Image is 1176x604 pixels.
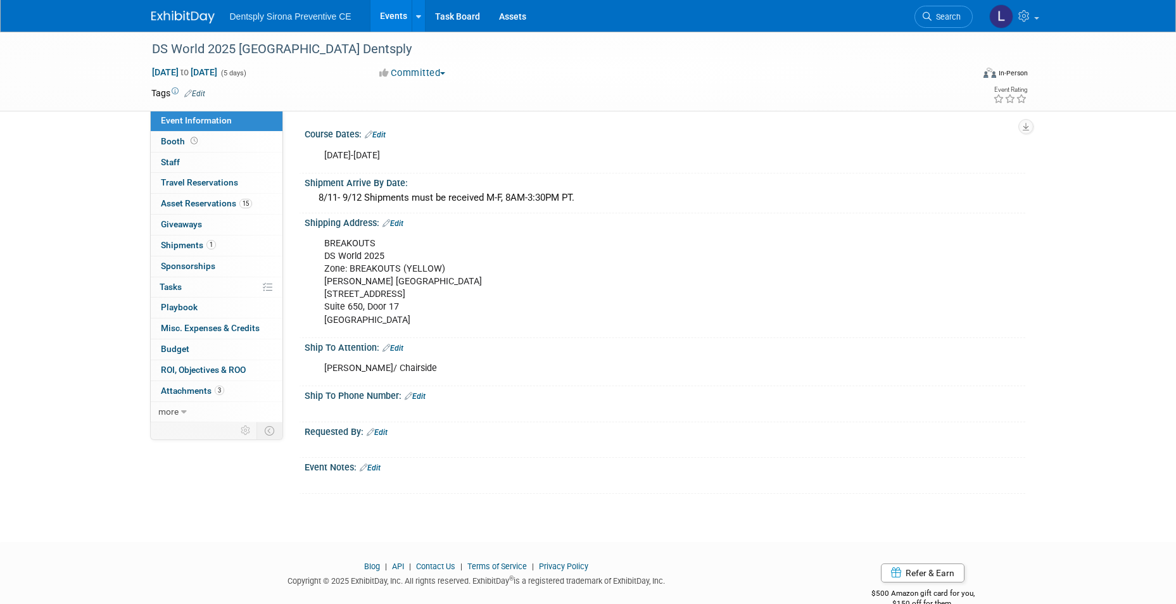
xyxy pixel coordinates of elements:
div: Event Rating [993,87,1027,93]
span: Asset Reservations [161,198,252,208]
div: BREAKOUTS DS World 2025 Zone: BREAKOUTS (YELLOW) [PERSON_NAME] [GEOGRAPHIC_DATA] [STREET_ADDRESS]... [315,231,886,333]
a: Edit [383,344,403,353]
span: Travel Reservations [161,177,238,187]
td: Tags [151,87,205,99]
a: ROI, Objectives & ROO [151,360,282,381]
a: Edit [367,428,388,437]
td: Personalize Event Tab Strip [235,422,257,439]
span: Misc. Expenses & Credits [161,323,260,333]
span: [DATE] [DATE] [151,66,218,78]
span: Shipments [161,240,216,250]
span: Giveaways [161,219,202,229]
div: Ship To Attention: [305,338,1025,355]
span: Sponsorships [161,261,215,271]
a: Booth [151,132,282,152]
a: Event Information [151,111,282,131]
div: DS World 2025 [GEOGRAPHIC_DATA] Dentsply [148,38,954,61]
span: Playbook [161,302,198,312]
a: Staff [151,153,282,173]
span: | [529,562,537,571]
span: Event Information [161,115,232,125]
div: Copyright © 2025 ExhibitDay, Inc. All rights reserved. ExhibitDay is a registered trademark of Ex... [151,572,802,587]
a: Edit [360,463,381,472]
span: Booth not reserved yet [188,136,200,146]
a: Terms of Service [467,562,527,571]
td: Toggle Event Tabs [256,422,282,439]
span: ROI, Objectives & ROO [161,365,246,375]
a: Asset Reservations15 [151,194,282,214]
span: 3 [215,386,224,395]
span: | [382,562,390,571]
span: Attachments [161,386,224,396]
a: Edit [365,130,386,139]
div: Event Notes: [305,458,1025,474]
img: Format-Inperson.png [983,68,996,78]
a: Playbook [151,298,282,318]
a: Edit [405,392,426,401]
div: Requested By: [305,422,1025,439]
span: Staff [161,157,180,167]
span: 15 [239,199,252,208]
div: [PERSON_NAME]/ Chairside [315,356,886,381]
a: API [392,562,404,571]
a: Privacy Policy [539,562,588,571]
span: (5 days) [220,69,246,77]
div: Shipping Address: [305,213,1025,230]
span: | [457,562,465,571]
span: 1 [206,240,216,249]
a: Search [914,6,973,28]
a: Attachments3 [151,381,282,401]
div: Course Dates: [305,125,1025,141]
div: In-Person [998,68,1028,78]
span: Tasks [160,282,182,292]
a: Sponsorships [151,256,282,277]
a: Blog [364,562,380,571]
a: Edit [184,89,205,98]
div: 8/11- 9/12 Shipments must be received M-F, 8AM-3:30PM PT. [314,188,1016,208]
a: Shipments1 [151,236,282,256]
span: more [158,406,179,417]
span: Search [932,12,961,22]
span: | [406,562,414,571]
a: Giveaways [151,215,282,235]
sup: ® [509,575,514,582]
a: Refer & Earn [881,563,964,582]
span: Budget [161,344,189,354]
a: Edit [383,219,403,228]
a: Contact Us [416,562,455,571]
div: Ship To Phone Number: [305,386,1025,403]
img: Lindsey Stutz [989,4,1013,28]
a: Misc. Expenses & Credits [151,318,282,339]
a: Travel Reservations [151,173,282,193]
div: [DATE]-[DATE] [315,143,886,168]
span: Booth [161,136,200,146]
span: Dentsply Sirona Preventive CE [230,11,351,22]
a: Tasks [151,277,282,298]
div: Shipment Arrive By Date: [305,173,1025,189]
span: to [179,67,191,77]
a: Budget [151,339,282,360]
img: ExhibitDay [151,11,215,23]
a: more [151,402,282,422]
button: Committed [375,66,450,80]
div: Event Format [898,66,1028,85]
